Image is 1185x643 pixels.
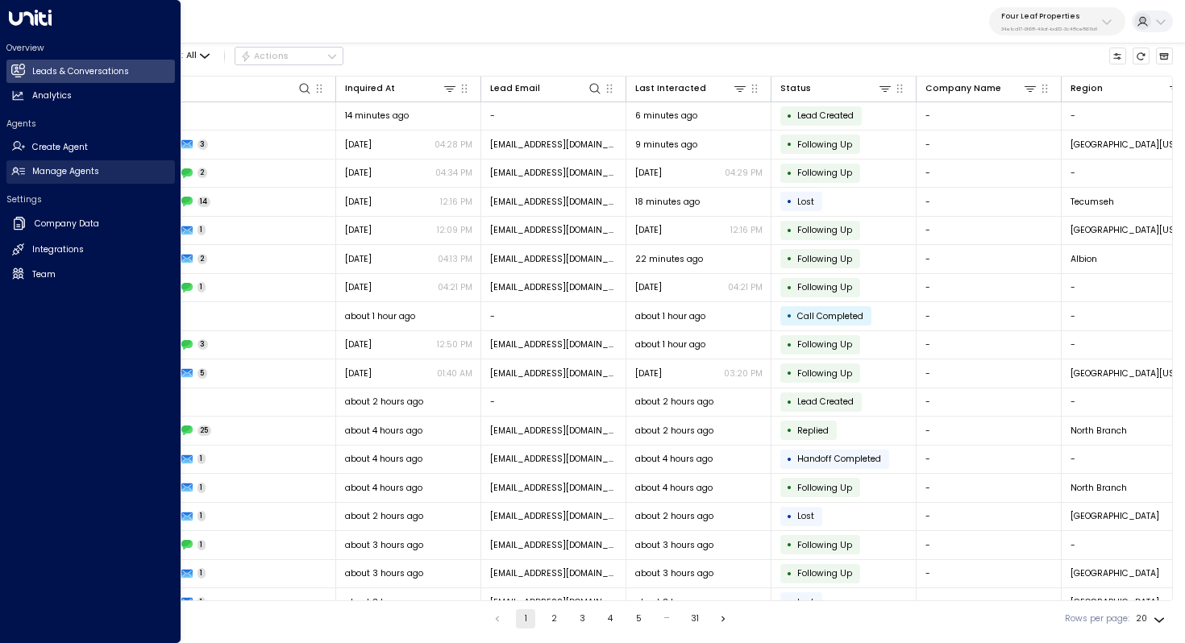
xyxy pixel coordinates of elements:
p: 04:28 PM [434,139,472,151]
div: Button group with a nested menu [235,47,343,66]
a: Create Agent [6,135,175,159]
div: • [787,277,792,298]
span: Mount Pleasant [1071,567,1159,579]
div: • [787,563,792,584]
h2: Agents [6,118,175,130]
span: jcasad918@gmail.com [490,281,617,293]
span: 2 [197,168,208,178]
button: Customize [1109,48,1127,65]
td: - [917,160,1062,188]
span: 14 minutes ago [345,110,409,122]
a: Analytics [6,85,175,108]
td: - [917,531,1062,559]
span: nicolepingilley1906@gmail.com [490,596,617,608]
a: Manage Agents [6,160,175,184]
span: 1 [197,597,206,608]
span: about 4 hours ago [345,453,422,465]
span: Sep 23, 2025 [635,224,662,236]
span: Following Up [797,338,852,351]
span: about 2 hours ago [635,396,713,408]
div: … [657,609,676,628]
button: Go to page 5 [629,609,648,628]
span: Sep 22, 2025 [345,338,372,351]
span: jcasad918@gmail.com [490,253,617,265]
span: dd202685@gmail.com [490,425,617,437]
span: Handoff Completed [797,453,881,465]
div: 20 [1136,609,1168,628]
span: Following Up [797,482,852,494]
td: - [917,359,1062,388]
div: Lead Email [490,81,603,96]
td: - [917,302,1062,330]
button: Archived Leads [1156,48,1174,65]
span: Following Up [797,539,852,551]
td: - [917,388,1062,417]
p: 12:09 PM [437,224,472,236]
span: 3 [197,339,209,350]
span: about 2 hours ago [635,425,713,437]
span: about 4 hours ago [345,482,422,494]
h2: Create Agent [32,141,88,154]
span: about 1 hour ago [635,338,705,351]
span: Lost [797,596,814,608]
span: about 2 hours ago [635,510,713,522]
td: - [917,331,1062,359]
a: Integrations [6,239,175,262]
span: Following Up [797,567,852,579]
span: about 3 hours ago [635,567,713,579]
div: Last Interacted [635,81,748,96]
div: Lead Name [106,81,313,96]
h2: Integrations [32,243,84,256]
span: Following Up [797,224,852,236]
p: 04:34 PM [435,167,472,179]
button: Actions [235,47,343,66]
span: 5 [197,368,208,379]
span: Sep 23, 2025 [345,224,372,236]
span: about 3 hours ago [345,596,423,608]
div: • [787,591,792,612]
p: 12:16 PM [440,196,472,208]
span: Following Up [797,167,852,179]
td: - [481,302,626,330]
span: North Branch [1071,482,1127,494]
h2: Manage Agents [32,165,99,178]
span: Following Up [797,139,852,151]
td: - [481,102,626,131]
p: Four Leaf Properties [1001,11,1097,21]
td: - [481,388,626,417]
span: Call Completed [797,310,863,322]
div: • [787,420,792,441]
span: Sep 21, 2025 [345,139,372,151]
span: Following Up [797,281,852,293]
span: about 1 hour ago [345,310,415,322]
span: Following Up [797,253,852,265]
span: Albion [1071,253,1097,265]
span: 1 [197,282,206,292]
div: • [787,106,792,127]
span: Yesterday [345,253,372,265]
div: Last Interacted [635,81,706,96]
button: Four Leaf Properties34e1cd17-0f68-49af-bd32-3c48ce8611d1 [989,7,1125,35]
div: Company Name [925,81,1001,96]
p: 04:21 PM [438,281,472,293]
p: 03:20 PM [724,367,763,380]
a: Company Data [6,211,175,237]
div: • [787,477,792,498]
span: nicolepingilley1906@gmail.com [490,567,617,579]
div: • [787,248,792,269]
p: 01:40 AM [437,367,472,380]
span: Sep 21, 2025 [345,167,372,179]
h2: Overview [6,42,175,54]
h2: Company Data [35,218,99,230]
div: Region [1071,81,1103,96]
div: Status [780,81,893,96]
div: • [787,134,792,155]
span: amandaleehawes@gmail.com [490,338,617,351]
td: - [917,560,1062,588]
td: - [917,217,1062,245]
span: 9 minutes ago [635,139,697,151]
div: • [787,392,792,413]
td: - [917,245,1062,273]
span: dd202685@gmail.com [490,482,617,494]
span: 3 [197,139,209,150]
